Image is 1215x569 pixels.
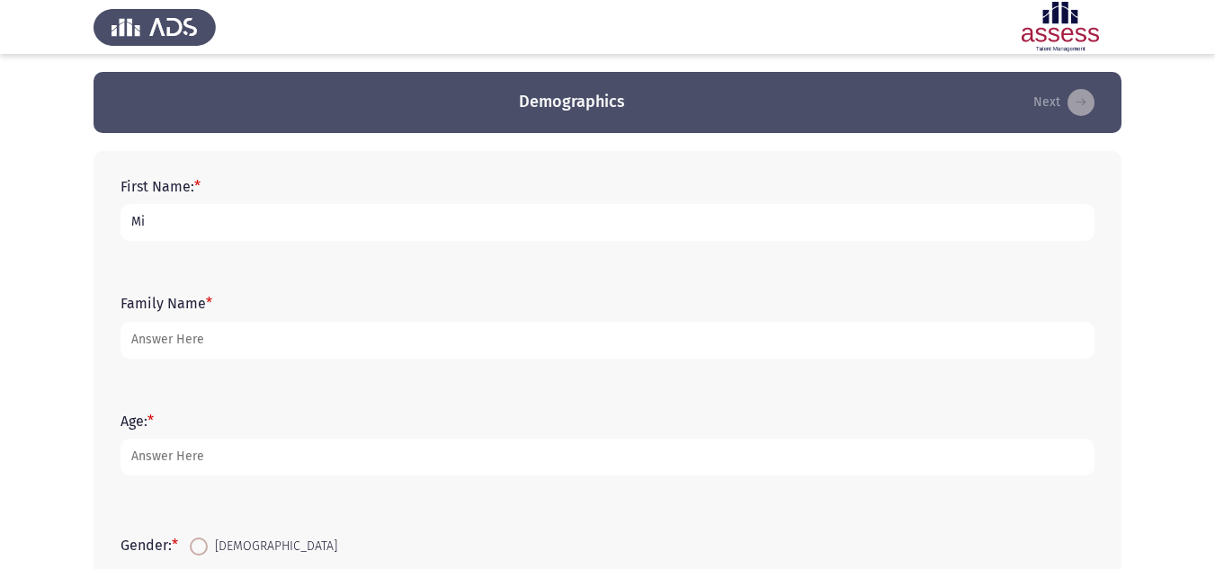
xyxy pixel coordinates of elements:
input: add answer text [121,439,1094,476]
span: [DEMOGRAPHIC_DATA] [208,536,337,557]
img: Assessment logo of ASSESS English Language Assessment (3 Module) (Ad - IB) [999,2,1121,52]
label: First Name: [121,178,201,195]
button: load next page [1028,88,1100,117]
input: add answer text [121,322,1094,359]
label: Family Name [121,295,212,312]
h3: Demographics [519,91,625,113]
input: add answer text [121,204,1094,241]
label: Gender: [121,537,178,554]
label: Age: [121,413,154,430]
img: Assess Talent Management logo [94,2,216,52]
